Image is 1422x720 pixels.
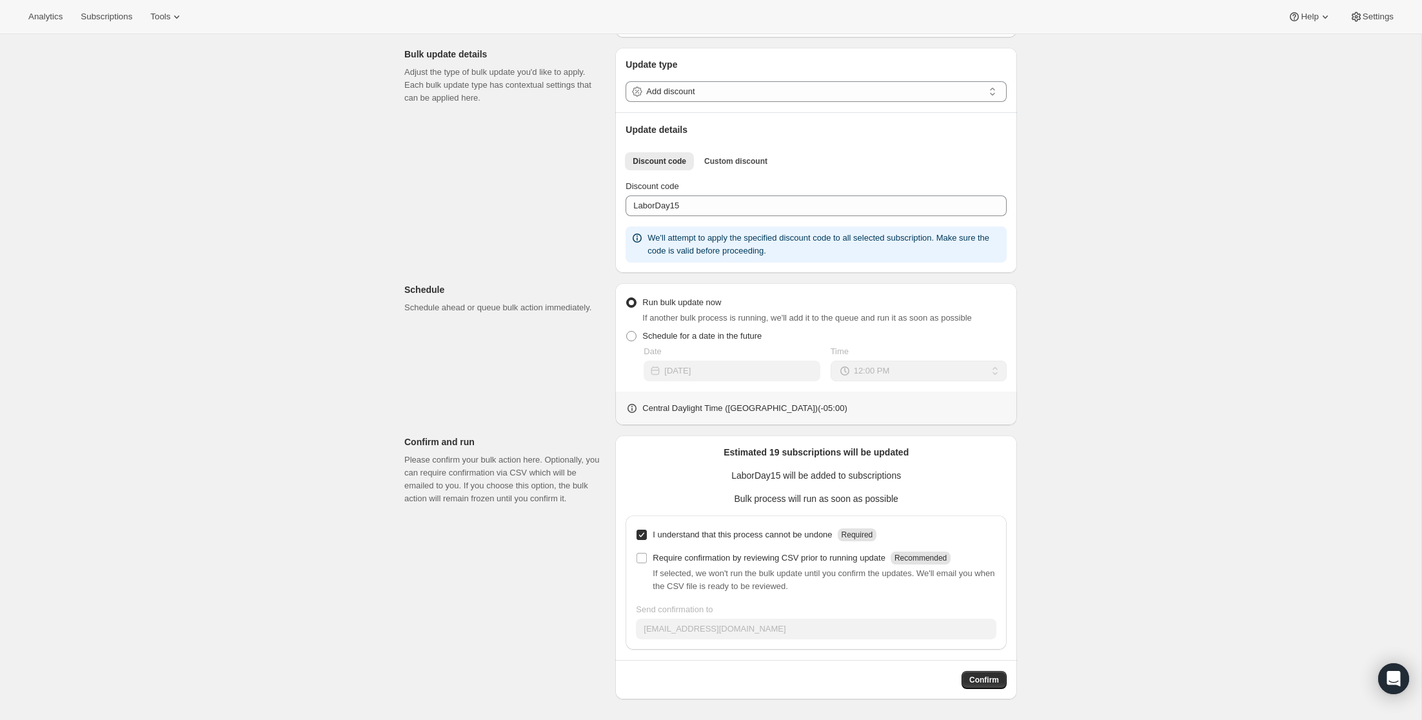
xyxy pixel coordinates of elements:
div: Open Intercom Messenger [1378,663,1409,694]
p: LaborDay15 will be added to subscriptions [626,469,1007,482]
span: Time [831,346,849,356]
button: Confirm [962,671,1007,689]
p: Bulk process will run as soon as possible [626,492,1007,505]
p: Estimated 19 subscriptions will be updated [626,446,1007,459]
p: Bulk update details [404,48,605,61]
button: Help [1280,8,1339,26]
p: Central Daylight Time ([GEOGRAPHIC_DATA]) ( -05 : 00 ) [642,402,847,415]
span: Custom discount [704,156,767,166]
span: Required [842,530,873,539]
span: Discount code [626,181,678,191]
span: Confirm [969,675,999,685]
button: Settings [1342,8,1401,26]
span: Help [1301,12,1318,22]
span: Subscriptions [81,12,132,22]
span: Schedule for a date in the future [642,331,762,341]
span: Recommended [894,554,947,563]
p: Schedule ahead or queue bulk action immediately. [404,301,605,314]
span: Tools [150,12,170,22]
p: Update type [626,58,1007,71]
p: Please confirm your bulk action here. Optionally, you can require confirmation via CSV which will... [404,454,605,505]
button: Analytics [21,8,70,26]
p: Adjust the type of bulk update you'd like to apply. Each bulk update type has contextual settings... [404,66,605,105]
p: Update details [626,123,1007,136]
button: Subscriptions [73,8,140,26]
span: Analytics [28,12,63,22]
span: If another bulk process is running, we'll add it to the queue and run it as soon as possible [642,313,972,323]
p: Confirm and run [404,435,605,448]
p: Schedule [404,283,605,296]
p: I understand that this process cannot be undone [653,528,832,541]
span: Discount code [633,156,686,166]
span: If selected, we won't run the bulk update until you confirm the updates. We'll email you when the... [653,568,994,591]
span: Date [644,346,661,356]
p: We'll attempt to apply the specified discount code to all selected subscription. Make sure the co... [647,232,1002,257]
button: Tools [143,8,191,26]
span: Run bulk update now [642,297,721,307]
span: Send confirmation to [636,605,713,614]
p: Require confirmation by reviewing CSV prior to running update [653,552,885,565]
span: Settings [1363,12,1394,22]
